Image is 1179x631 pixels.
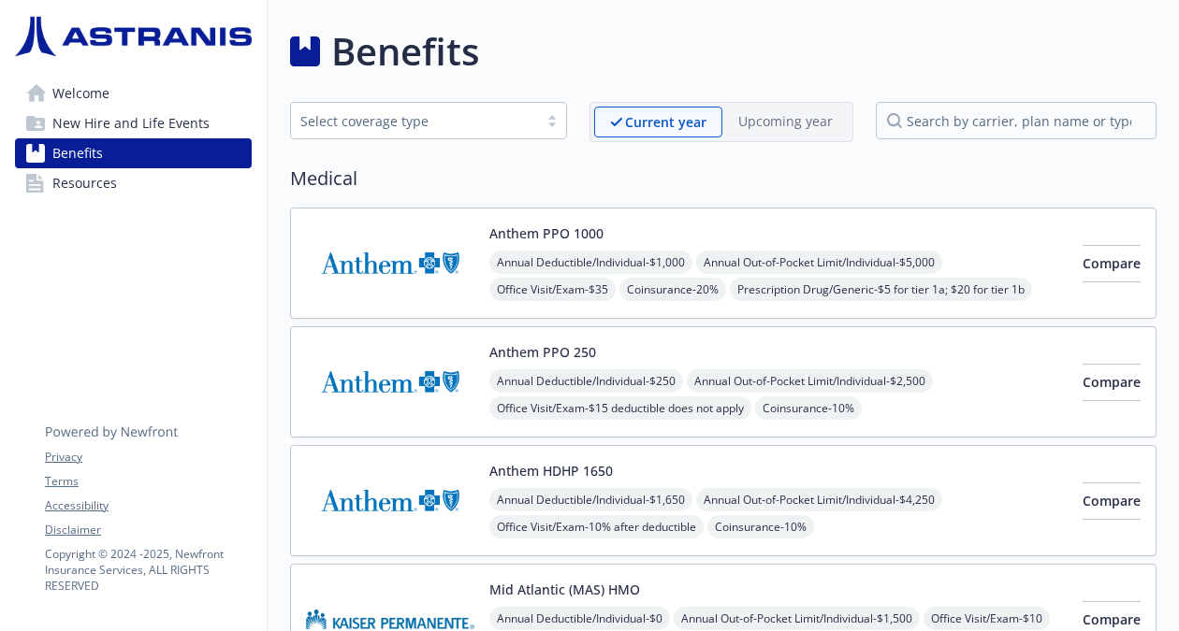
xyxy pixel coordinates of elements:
[696,488,942,511] span: Annual Out-of-Pocket Limit/Individual - $4,250
[489,396,751,420] span: Office Visit/Exam - $15 deductible does not apply
[1083,373,1141,391] span: Compare
[1083,364,1141,401] button: Compare
[924,607,1050,630] span: Office Visit/Exam - $10
[15,79,252,108] a: Welcome
[674,607,920,630] span: Annual Out-of-Pocket Limit/Individual - $1,500
[489,461,613,480] button: Anthem HDHP 1650
[722,107,849,137] span: Upcoming year
[489,278,616,301] span: Office Visit/Exam - $35
[1083,492,1141,509] span: Compare
[1083,482,1141,520] button: Compare
[306,461,474,540] img: Anthem Blue Cross carrier logo
[52,168,117,198] span: Resources
[687,369,933,393] span: Annual Out-of-Pocket Limit/Individual - $2,500
[738,111,833,131] p: Upcoming year
[52,108,210,138] span: New Hire and Life Events
[1083,245,1141,282] button: Compare
[15,108,252,138] a: New Hire and Life Events
[489,580,640,599] button: Mid Atlantic (MAS) HMO
[755,396,862,420] span: Coinsurance - 10%
[15,138,252,168] a: Benefits
[730,278,1032,301] span: Prescription Drug/Generic - $5 for tier 1a; $20 for tier 1b
[45,449,251,466] a: Privacy
[1083,254,1141,272] span: Compare
[1083,610,1141,628] span: Compare
[306,342,474,422] img: Anthem Blue Cross carrier logo
[290,165,1157,193] h2: Medical
[876,102,1157,139] input: search by carrier, plan name or type
[707,515,814,538] span: Coinsurance - 10%
[696,251,942,274] span: Annual Out-of-Pocket Limit/Individual - $5,000
[45,546,251,594] p: Copyright © 2024 - 2025 , Newfront Insurance Services, ALL RIGHTS RESERVED
[45,522,251,538] a: Disclaimer
[45,497,251,514] a: Accessibility
[489,369,683,393] span: Annual Deductible/Individual - $250
[625,112,706,132] p: Current year
[489,515,704,538] span: Office Visit/Exam - 10% after deductible
[489,223,604,243] button: Anthem PPO 1000
[489,342,596,362] button: Anthem PPO 250
[52,79,109,108] span: Welcome
[15,168,252,198] a: Resources
[489,488,692,511] span: Annual Deductible/Individual - $1,650
[52,138,103,168] span: Benefits
[306,223,474,303] img: Anthem Blue Cross carrier logo
[489,251,692,274] span: Annual Deductible/Individual - $1,000
[45,473,251,490] a: Terms
[300,111,529,131] div: Select coverage type
[489,607,670,630] span: Annual Deductible/Individual - $0
[331,23,479,79] h1: Benefits
[619,278,726,301] span: Coinsurance - 20%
